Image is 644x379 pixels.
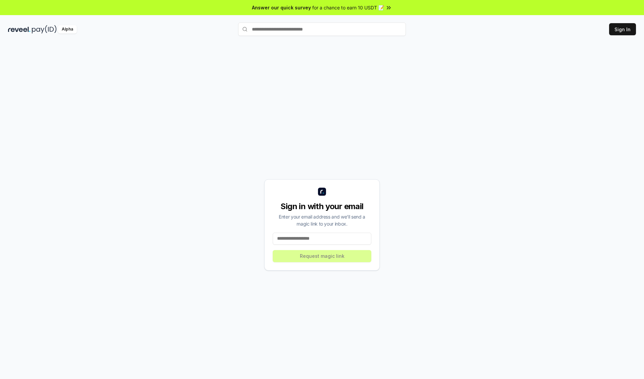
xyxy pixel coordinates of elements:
img: logo_small [318,188,326,196]
span: Answer our quick survey [252,4,311,11]
img: pay_id [32,25,57,34]
div: Enter your email address and we’ll send a magic link to your inbox. [273,213,371,227]
img: reveel_dark [8,25,31,34]
div: Sign in with your email [273,201,371,212]
button: Sign In [609,23,636,35]
div: Alpha [58,25,77,34]
span: for a chance to earn 10 USDT 📝 [312,4,384,11]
